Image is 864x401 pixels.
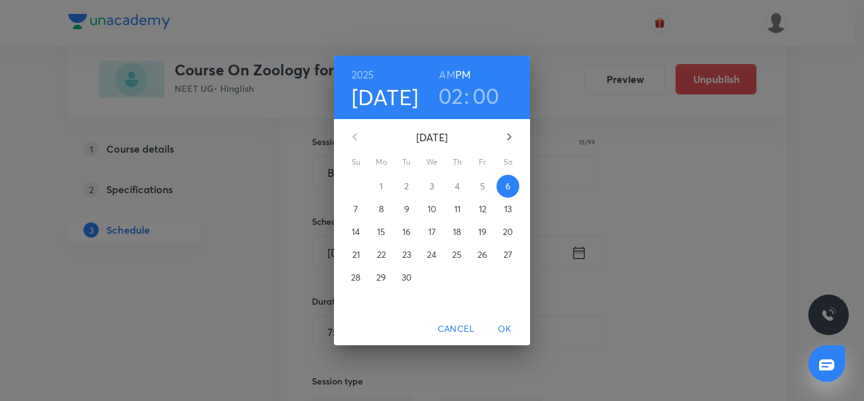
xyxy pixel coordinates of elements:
[504,203,512,215] p: 13
[453,226,461,238] p: 18
[497,175,519,198] button: 6
[345,266,367,289] button: 28
[352,84,419,110] button: [DATE]
[471,220,494,243] button: 19
[454,203,460,215] p: 11
[370,220,393,243] button: 15
[490,321,520,337] span: OK
[379,203,384,215] p: 8
[446,156,469,169] span: Th
[351,271,361,284] p: 28
[427,248,436,261] p: 24
[402,248,411,261] p: 23
[352,66,374,84] button: 2025
[345,198,367,220] button: 7
[446,243,469,266] button: 25
[438,82,464,109] button: 02
[478,226,486,238] p: 19
[345,243,367,266] button: 21
[433,317,479,341] button: Cancel
[472,82,500,109] button: 00
[505,180,510,193] p: 6
[455,66,471,84] button: PM
[484,317,525,341] button: OK
[395,266,418,289] button: 30
[345,220,367,243] button: 14
[377,248,386,261] p: 22
[452,248,462,261] p: 25
[446,198,469,220] button: 11
[438,321,474,337] span: Cancel
[370,243,393,266] button: 22
[377,226,385,238] p: 15
[446,220,469,243] button: 18
[421,198,443,220] button: 10
[464,82,469,109] h3: :
[497,243,519,266] button: 27
[503,248,512,261] p: 27
[352,248,360,261] p: 21
[395,220,418,243] button: 16
[428,226,436,238] p: 17
[503,226,513,238] p: 20
[471,198,494,220] button: 12
[402,271,412,284] p: 30
[395,243,418,266] button: 23
[370,266,393,289] button: 29
[370,156,393,169] span: Mo
[370,130,494,145] p: [DATE]
[428,203,436,215] p: 10
[395,198,418,220] button: 9
[376,271,386,284] p: 29
[497,220,519,243] button: 20
[439,66,455,84] button: AM
[352,226,360,238] p: 14
[478,248,487,261] p: 26
[421,243,443,266] button: 24
[404,203,409,215] p: 9
[471,156,494,169] span: Fr
[421,156,443,169] span: We
[354,203,358,215] p: 7
[479,203,486,215] p: 12
[421,220,443,243] button: 17
[345,156,367,169] span: Su
[395,156,418,169] span: Tu
[402,226,410,238] p: 16
[497,198,519,220] button: 13
[370,198,393,220] button: 8
[471,243,494,266] button: 26
[497,156,519,169] span: Sa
